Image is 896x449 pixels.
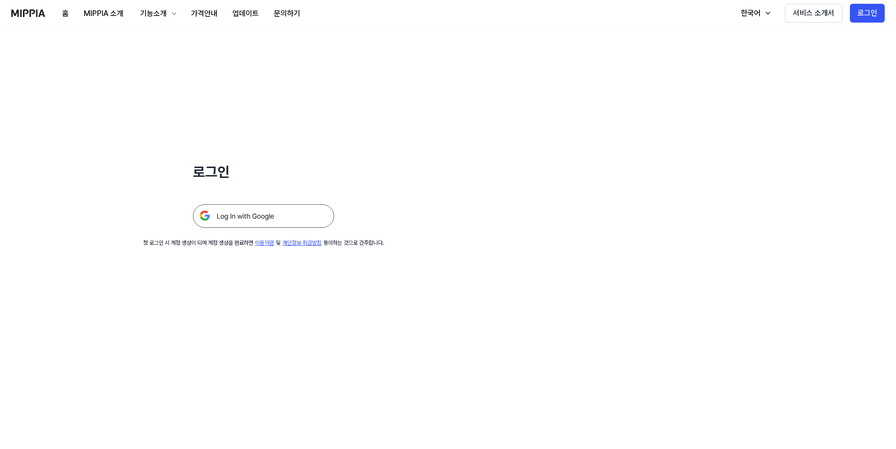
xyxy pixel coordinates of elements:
[731,4,777,23] button: 한국어
[193,204,334,228] img: 구글 로그인 버튼
[11,9,45,17] img: logo
[193,162,334,182] h1: 로그인
[184,4,225,23] button: 가격안내
[739,8,762,19] div: 한국어
[225,4,266,23] button: 업데이트
[143,239,384,247] div: 첫 로그인 시 계정 생성이 되며 계정 생성을 완료하면 및 동의하는 것으로 간주합니다.
[785,4,842,23] button: 서비스 소개서
[131,4,184,23] button: 기능소개
[266,4,308,23] button: 문의하기
[55,4,76,23] button: 홈
[76,4,131,23] button: MIPPIA 소개
[225,0,266,26] a: 업데이트
[850,4,885,23] button: 로그인
[255,240,274,246] a: 이용약관
[138,8,168,19] div: 기능소개
[282,240,321,246] a: 개인정보 취급방침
